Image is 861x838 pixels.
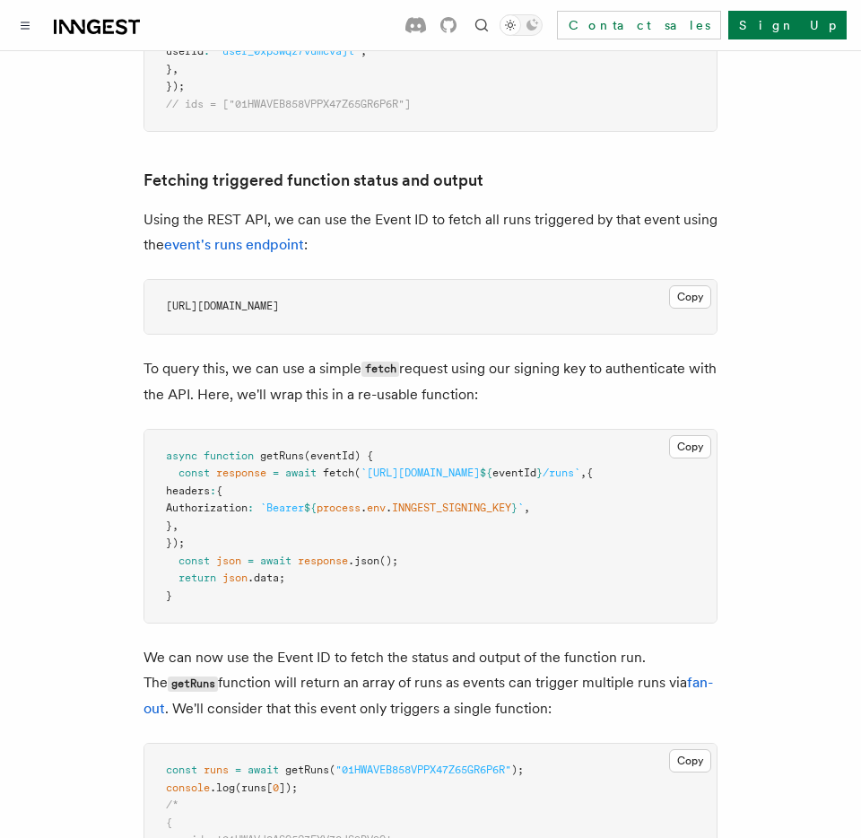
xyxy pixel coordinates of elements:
span: , [524,502,530,514]
span: , [172,63,178,75]
span: .log [210,781,235,794]
span: : [210,484,216,497]
span: } [511,502,517,514]
span: "01HWAVEB858VPPX47Z65GR6P6R" [335,764,511,776]
span: headers [166,484,210,497]
span: (eventId) { [304,450,373,462]
p: We can now use the Event ID to fetch the status and output of the function run. The function will... [143,645,717,721]
span: response [298,554,348,567]
span: [URL][DOMAIN_NAME] [166,300,279,312]
a: event's runs endpoint [164,236,304,253]
button: Find something... [471,14,492,36]
a: Contact sales [557,11,721,39]
span: console [166,781,210,794]
span: /runs` [543,467,580,479]
button: Copy [669,749,711,773]
a: Sign Up [728,11,847,39]
span: . [361,502,367,514]
span: eventId [492,467,536,479]
span: (runs[ [235,781,273,794]
span: . [386,502,392,514]
span: userId [166,45,204,57]
span: 0 [273,781,279,794]
span: = [273,467,279,479]
span: json [222,572,248,584]
span: } [166,519,172,532]
span: const [178,467,210,479]
p: Using the REST API, we can use the Event ID to fetch all runs triggered by that event using the : [143,207,717,258]
span: json [216,554,241,567]
span: { [587,467,593,479]
button: Toggle navigation [14,14,36,36]
span: : [204,45,210,57]
span: } [166,589,172,602]
a: Fetching triggered function status and output [143,168,483,193]
span: ( [329,764,335,776]
span: } [166,63,172,75]
span: const [178,554,210,567]
span: getRuns [260,450,304,462]
span: getRuns [285,764,329,776]
span: ); [511,764,524,776]
button: Copy [669,435,711,458]
code: getRuns [168,677,218,692]
span: INNGEST_SIGNING_KEY [392,502,511,514]
span: ]); [279,781,298,794]
span: response [216,467,266,479]
span: } [536,467,543,479]
span: runs [204,764,229,776]
span: `Bearer [260,502,304,514]
span: "user_0xp3wqz7vumcvajt" [216,45,361,57]
span: `[URL][DOMAIN_NAME] [361,467,480,479]
span: process [317,502,361,514]
span: }); [166,537,185,549]
span: ${ [480,467,492,479]
span: , [172,519,178,532]
span: , [361,45,367,57]
span: ${ [304,502,317,514]
span: function [204,450,254,462]
span: ` [517,502,524,514]
span: (); [379,554,398,567]
span: env [367,502,386,514]
span: = [248,554,254,567]
span: }); [166,80,185,92]
span: ( [354,467,361,479]
span: = [235,764,241,776]
span: await [248,764,279,776]
span: { [216,484,222,497]
span: .data; [248,572,285,584]
p: To query this, we can use a simple request using our signing key to authenticate with the API. He... [143,356,717,407]
span: const [166,764,197,776]
span: Authorization [166,502,248,514]
span: await [260,554,291,567]
code: fetch [361,362,399,377]
span: { [166,816,172,829]
button: Copy [669,285,711,309]
span: await [285,467,317,479]
span: : [248,502,254,514]
span: // ids = ["01HWAVEB858VPPX47Z65GR6P6R"] [166,98,411,110]
button: Toggle dark mode [500,14,543,36]
span: async [166,450,197,462]
span: return [178,572,216,584]
span: fetch [323,467,354,479]
span: .json [348,554,379,567]
span: , [580,467,587,479]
